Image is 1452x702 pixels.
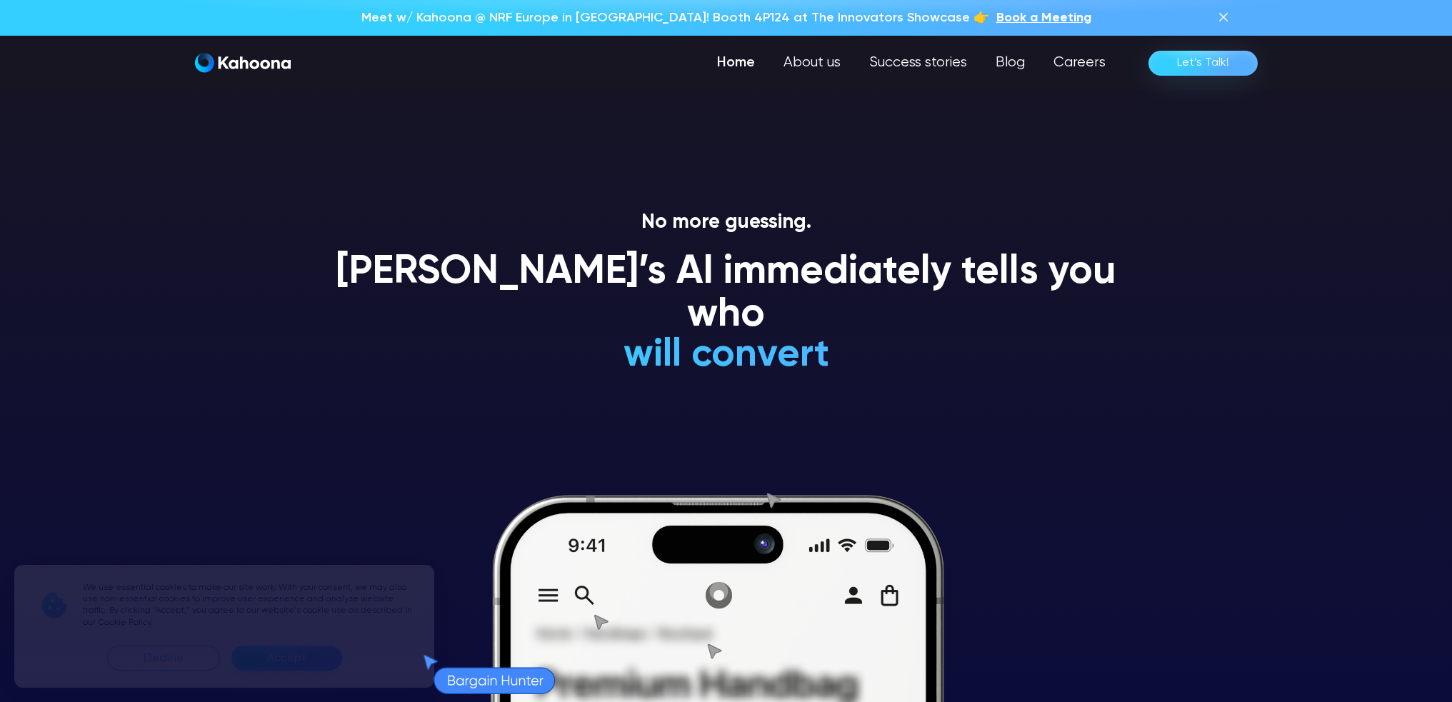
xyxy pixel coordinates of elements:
a: Book a Meeting [996,9,1091,27]
h1: will convert [516,334,936,376]
img: Kahoona logo white [195,53,291,73]
p: We use essential cookies to make our site work. With your consent, we may also use non-essential ... [83,582,417,628]
span: Book a Meeting [996,11,1091,24]
div: Accept [231,646,342,671]
div: Let’s Talk! [1177,51,1229,74]
div: Decline [107,646,220,671]
a: Careers [1039,49,1120,77]
a: Let’s Talk! [1148,51,1258,76]
a: home [195,53,291,74]
a: Home [703,49,769,77]
p: No more guessing. [319,211,1133,235]
p: Meet w/ Kahoona @ NRF Europe in [GEOGRAPHIC_DATA]! Booth 4P124 at The Innovators Showcase 👉 [361,9,989,27]
a: Success stories [855,49,981,77]
div: Decline [144,647,184,670]
div: Accept [267,647,306,670]
a: Blog [981,49,1039,77]
h1: [PERSON_NAME]’s AI immediately tells you who [319,251,1133,336]
a: About us [769,49,855,77]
